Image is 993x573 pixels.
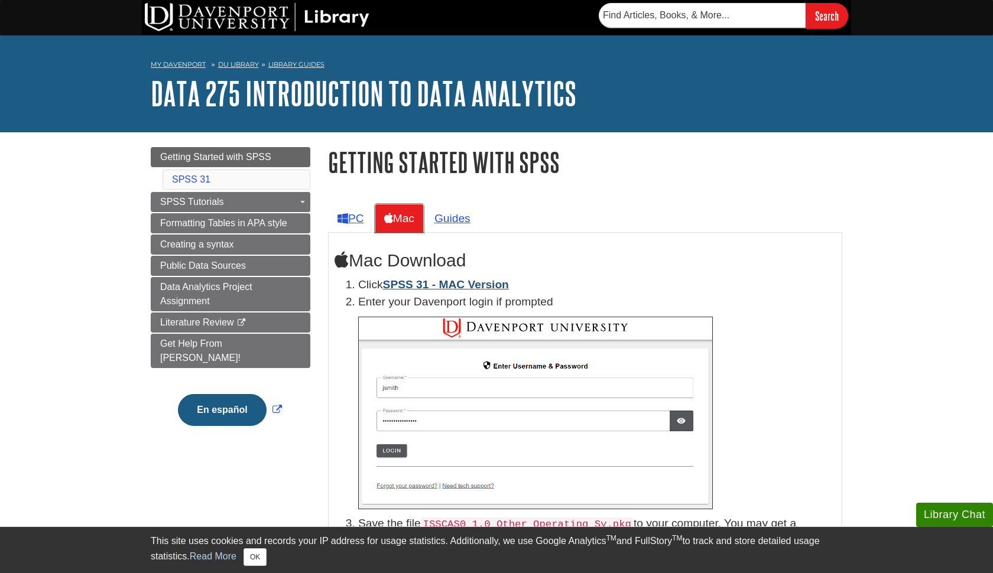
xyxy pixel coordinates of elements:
h2: Mac Download [335,250,836,271]
code: ISSCAS0_1.0_Other_Operating_Sy.pkg [421,517,634,531]
sup: TM [606,534,616,542]
p: Save the file to your computer. You may get a message from your MAC asking you if you want to all... [358,515,836,567]
nav: breadcrumb [151,57,842,76]
a: Data Analytics Project Assignment [151,277,310,311]
li: Click [358,276,836,294]
a: SPSS 31 [172,174,210,184]
a: Formatting Tables in APA style [151,213,310,233]
span: Data Analytics Project Assignment [160,282,252,306]
a: Link opens in new window [175,405,284,415]
a: Guides [425,204,480,233]
input: Search [806,3,848,28]
span: Formatting Tables in APA style [160,218,287,228]
button: En español [178,394,266,426]
div: Guide Page Menu [151,147,310,446]
a: Library Guides [268,60,324,69]
a: Getting Started with SPSS [151,147,310,167]
a: Literature Review [151,312,310,333]
input: Find Articles, Books, & More... [599,3,806,28]
a: SPSS 31 - MAC Version [383,278,509,291]
span: Creating a syntax [160,239,234,249]
a: Read More [190,551,236,561]
a: PC [328,204,374,233]
a: Public Data Sources [151,256,310,276]
p: Enter your Davenport login if prompted [358,294,836,311]
a: SPSS Tutorials [151,192,310,212]
a: DU Library [218,60,259,69]
button: Library Chat [916,503,993,527]
span: Public Data Sources [160,261,246,271]
img: DU Library [145,3,369,31]
sup: TM [672,534,682,542]
a: Get Help From [PERSON_NAME]! [151,334,310,368]
span: SPSS Tutorials [160,197,224,207]
form: Searches DU Library's articles, books, and more [599,3,848,28]
a: DATA 275 Introduction to Data Analytics [151,75,576,112]
a: Mac [375,204,424,233]
a: Creating a syntax [151,235,310,255]
button: Close [244,548,267,566]
i: This link opens in a new window [236,319,246,327]
span: Get Help From [PERSON_NAME]! [160,338,241,363]
span: Getting Started with SPSS [160,152,271,162]
a: My Davenport [151,60,206,70]
div: This site uses cookies and records your IP address for usage statistics. Additionally, we use Goo... [151,534,842,566]
span: Literature Review [160,317,234,327]
h1: Getting Started with SPSS [328,147,842,177]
